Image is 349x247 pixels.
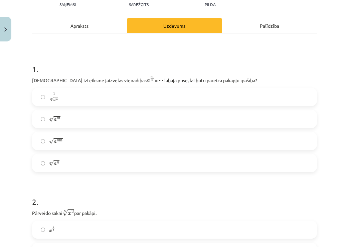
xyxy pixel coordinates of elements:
[57,2,78,7] p: Saņemsi
[147,79,150,83] span: a
[57,140,60,142] span: m
[32,208,317,217] p: Pārveido sakni par pakāpi.
[32,18,127,33] div: Apraksts
[71,210,74,214] span: 2
[53,230,54,232] span: 2
[49,230,52,233] span: x
[57,162,59,164] span: n
[55,99,58,100] span: m
[53,226,54,228] span: 5
[49,138,54,144] span: √
[68,212,71,215] span: x
[54,162,57,165] span: a
[54,140,57,143] span: a
[32,186,317,206] h1: 2 .
[4,27,7,32] img: icon-close-lesson-0947bae3869378f0d4975bcd49f059093ad1ed9edebbc8119c70593378902aed.svg
[49,116,54,122] span: √
[129,2,149,7] p: Sarežģīts
[32,53,317,74] h1: 1 .
[62,209,68,216] span: √
[49,160,54,166] span: √
[32,76,317,84] p: [DEMOGRAPHIC_DATA] izteiksme jāizvēlas vienādības = ⋯ labajā pusē, lai būtu pareiza pakāpju īpašība?
[57,118,60,120] span: m
[151,80,153,82] span: n
[54,118,57,121] span: a
[53,93,55,96] span: 1
[222,18,317,33] div: Palīdzība
[50,98,53,102] span: √
[151,76,154,78] span: m
[53,99,55,101] span: a
[205,2,215,7] p: pilda
[127,18,222,33] div: Uzdevums
[60,140,62,142] span: n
